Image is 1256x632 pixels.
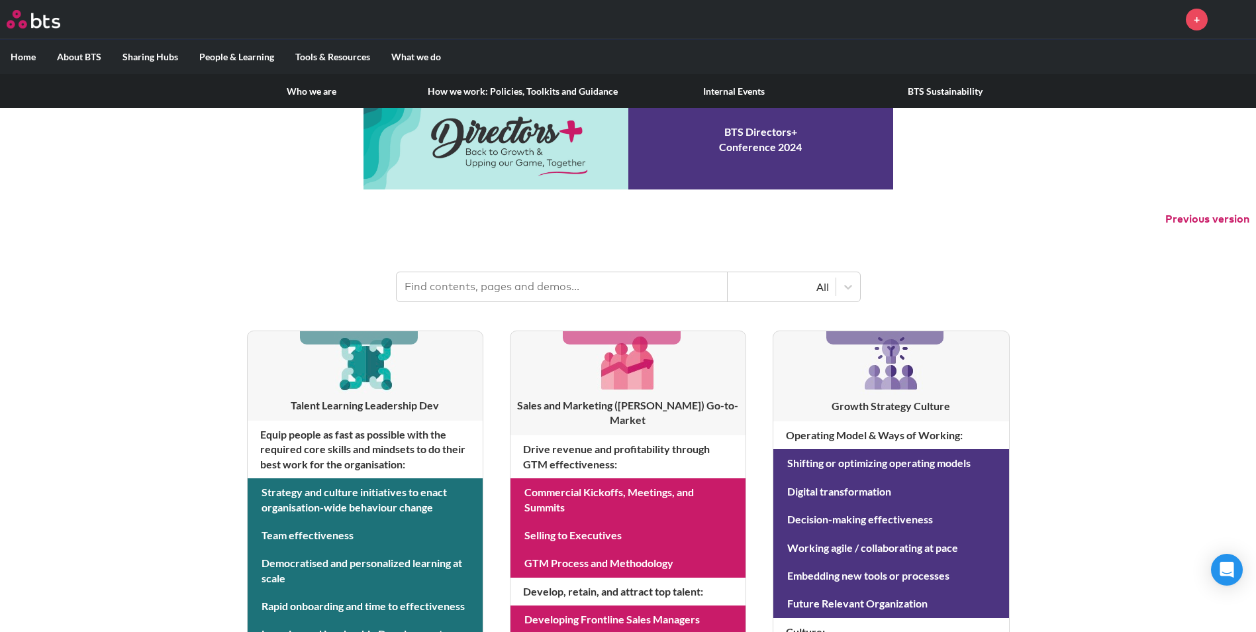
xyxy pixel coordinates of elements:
[773,421,1008,449] h4: Operating Model & Ways of Working :
[1186,9,1208,30] a: +
[597,331,659,394] img: [object Object]
[510,398,746,428] h3: Sales and Marketing ([PERSON_NAME]) Go-to-Market
[397,272,728,301] input: Find contents, pages and demos...
[46,40,112,74] label: About BTS
[1211,554,1243,586] div: Open Intercom Messenger
[112,40,189,74] label: Sharing Hubs
[285,40,381,74] label: Tools & Resources
[510,578,746,606] h4: Develop, retain, and attract top talent :
[7,10,85,28] a: Go home
[248,421,483,478] h4: Equip people as fast as possible with the required core skills and mindsets to do their best work...
[1218,3,1249,35] a: Profile
[363,90,893,189] a: Conference 2024
[859,331,923,395] img: [object Object]
[381,40,452,74] label: What we do
[1165,212,1249,227] button: Previous version
[248,398,483,413] h3: Talent Learning Leadership Dev
[734,280,829,294] div: All
[334,331,397,394] img: [object Object]
[7,10,60,28] img: BTS Logo
[773,399,1008,413] h3: Growth Strategy Culture
[189,40,285,74] label: People & Learning
[510,435,746,478] h4: Drive revenue and profitability through GTM effectiveness :
[1218,3,1249,35] img: Jamal Gorrick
